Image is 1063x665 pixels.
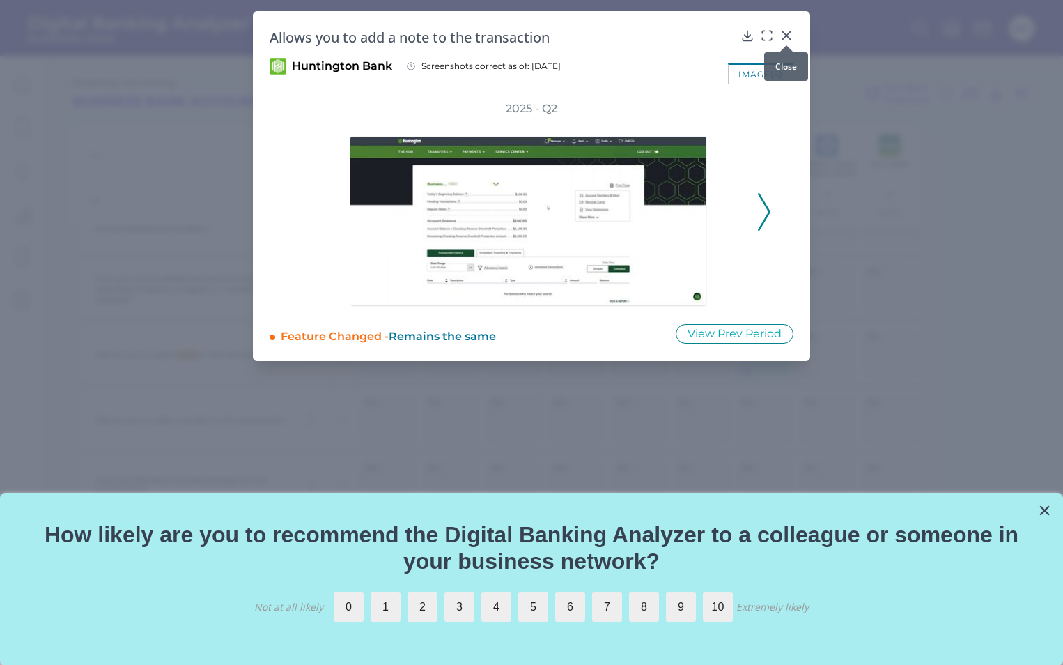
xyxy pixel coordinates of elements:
[736,600,809,613] div: Extremely likely
[270,28,735,47] h2: Allows you to add a note to the transaction
[334,592,364,622] label: 0
[506,101,557,116] h3: 2025 - Q2
[17,521,1046,575] p: How likely are you to recommend the Digital Banking Analyzer to a colleague or someone in your bu...
[389,330,496,343] span: Remains the same
[444,592,474,622] label: 3
[292,59,392,74] span: Huntington Bank
[518,592,548,622] label: 5
[555,592,585,622] label: 6
[281,323,657,344] div: Feature Changed -
[703,592,733,622] label: 10
[421,61,561,72] span: Screenshots correct as of: [DATE]
[676,324,793,344] button: View Prev Period
[1038,499,1051,521] button: Close
[592,592,622,622] label: 7
[350,136,707,307] img: 1879-Huntington-Desktop-SB-Q2-2025.jpg
[666,592,696,622] label: 9
[764,52,808,81] div: Close
[371,592,401,622] label: 1
[254,600,323,613] div: Not at all likely
[728,63,793,84] div: image(s)
[481,592,511,622] label: 4
[629,592,659,622] label: 8
[408,592,437,622] label: 2
[270,58,286,75] img: Huntington Bank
